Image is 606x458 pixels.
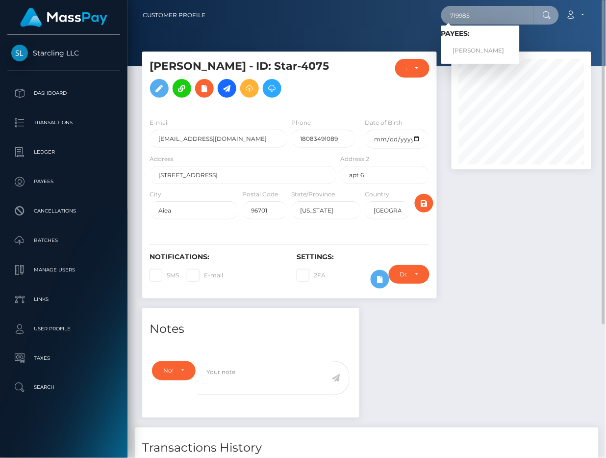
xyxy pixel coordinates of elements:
p: Transactions [11,115,116,130]
h4: Notes [150,321,352,338]
p: Links [11,292,116,307]
label: 2FA [297,269,326,282]
a: Batches [7,228,120,253]
label: Address [150,155,174,163]
p: Search [11,380,116,395]
a: Manage Users [7,258,120,282]
h4: Transactions History [142,440,591,457]
h6: Notifications: [150,253,282,261]
label: Address 2 [340,155,369,163]
label: Country [365,190,389,199]
a: User Profile [7,317,120,341]
p: Ledger [11,145,116,160]
h5: [PERSON_NAME] - ID: Star-4075 [150,59,331,103]
label: Postal Code [242,190,278,199]
p: Manage Users [11,263,116,277]
a: Ledger [7,140,120,164]
a: Cancellations [7,199,120,223]
label: City [150,190,161,199]
p: Cancellations [11,204,116,218]
label: Date of Birth [365,118,403,127]
a: Dashboard [7,81,120,106]
a: Search [7,376,120,400]
label: State/Province [291,190,335,199]
div: Note Type [163,367,173,375]
label: E-mail [150,118,169,127]
label: Phone [291,118,311,127]
img: MassPay Logo [20,8,107,27]
a: Transactions [7,110,120,135]
input: Search... [441,6,533,25]
button: Note Type [152,361,196,380]
p: Batches [11,233,116,248]
p: Taxes [11,351,116,366]
a: [PERSON_NAME] [441,42,520,60]
h6: Settings: [297,253,429,261]
button: ACTIVE [395,59,429,78]
span: Starcling LLC [7,49,120,57]
p: Dashboard [11,86,116,101]
p: User Profile [11,322,116,336]
a: Links [7,287,120,312]
img: Starcling LLC [11,45,28,61]
label: E-mail [187,269,223,282]
a: Taxes [7,346,120,371]
p: Payees [11,174,116,189]
a: Initiate Payout [218,79,236,98]
a: Customer Profile [143,5,205,26]
h6: Payees: [441,29,520,38]
button: Do not require [389,265,429,284]
label: SMS [150,269,179,282]
div: Do not require [400,270,407,278]
a: Payees [7,169,120,194]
